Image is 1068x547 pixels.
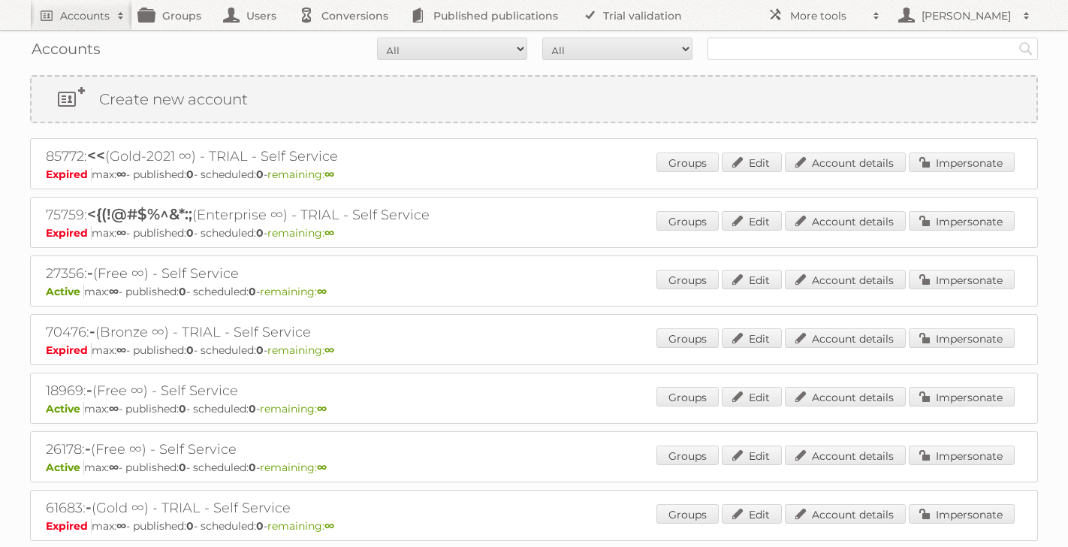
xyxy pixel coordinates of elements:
strong: ∞ [109,402,119,416]
a: Impersonate [909,446,1015,465]
strong: ∞ [109,285,119,298]
a: Account details [785,504,906,524]
p: max: - published: - scheduled: - [46,343,1022,357]
span: remaining: [267,226,334,240]
strong: ∞ [109,461,119,474]
span: Active [46,285,84,298]
strong: 0 [186,226,194,240]
a: Impersonate [909,211,1015,231]
a: Edit [722,387,782,406]
span: <{(!@#$%^&*:; [87,205,192,223]
strong: ∞ [116,168,126,181]
span: remaining: [267,519,334,533]
a: Edit [722,211,782,231]
span: - [87,264,93,282]
strong: ∞ [324,343,334,357]
strong: ∞ [317,402,327,416]
a: Groups [656,446,719,465]
strong: ∞ [317,461,327,474]
a: Groups [656,270,719,289]
strong: ∞ [116,226,126,240]
strong: 0 [256,343,264,357]
span: remaining: [260,461,327,474]
strong: 0 [179,461,186,474]
span: remaining: [260,285,327,298]
a: Groups [656,387,719,406]
span: - [89,322,95,340]
a: Edit [722,504,782,524]
strong: 0 [179,402,186,416]
h2: 70476: (Bronze ∞) - TRIAL - Self Service [46,322,572,342]
a: Account details [785,270,906,289]
h2: Accounts [60,8,110,23]
h2: 85772: (Gold-2021 ∞) - TRIAL - Self Service [46,147,572,166]
a: Account details [785,328,906,348]
a: Account details [785,446,906,465]
h2: 61683: (Gold ∞) - TRIAL - Self Service [46,498,572,518]
h2: 75759: (Enterprise ∞) - TRIAL - Self Service [46,205,572,225]
strong: 0 [256,226,264,240]
a: Groups [656,211,719,231]
strong: 0 [256,168,264,181]
a: Account details [785,211,906,231]
a: Account details [785,387,906,406]
a: Edit [722,328,782,348]
span: - [85,440,91,458]
p: max: - published: - scheduled: - [46,461,1022,474]
strong: 0 [249,285,256,298]
span: remaining: [267,168,334,181]
span: Expired [46,343,92,357]
a: Edit [722,153,782,172]
strong: ∞ [324,226,334,240]
span: Expired [46,168,92,181]
strong: 0 [186,519,194,533]
p: max: - published: - scheduled: - [46,402,1022,416]
a: Impersonate [909,504,1015,524]
h2: 27356: (Free ∞) - Self Service [46,264,572,283]
span: - [86,381,92,399]
strong: ∞ [116,519,126,533]
strong: 0 [249,461,256,474]
h2: More tools [790,8,865,23]
span: Active [46,402,84,416]
span: remaining: [267,343,334,357]
span: Expired [46,519,92,533]
strong: ∞ [324,519,334,533]
a: Groups [656,328,719,348]
a: Edit [722,446,782,465]
a: Impersonate [909,387,1015,406]
span: - [86,498,92,516]
strong: ∞ [324,168,334,181]
a: Impersonate [909,153,1015,172]
p: max: - published: - scheduled: - [46,285,1022,298]
strong: ∞ [317,285,327,298]
a: Edit [722,270,782,289]
a: Impersonate [909,328,1015,348]
p: max: - published: - scheduled: - [46,519,1022,533]
a: Groups [656,153,719,172]
strong: ∞ [116,343,126,357]
h2: 18969: (Free ∞) - Self Service [46,381,572,400]
strong: 0 [186,343,194,357]
a: Create new account [32,77,1036,122]
strong: 0 [186,168,194,181]
a: Impersonate [909,270,1015,289]
a: Groups [656,504,719,524]
span: Expired [46,226,92,240]
span: remaining: [260,402,327,416]
strong: 0 [179,285,186,298]
span: << [87,147,105,165]
input: Search [1015,38,1037,60]
p: max: - published: - scheduled: - [46,226,1022,240]
strong: 0 [256,519,264,533]
strong: 0 [249,402,256,416]
a: Account details [785,153,906,172]
h2: 26178: (Free ∞) - Self Service [46,440,572,459]
p: max: - published: - scheduled: - [46,168,1022,181]
span: Active [46,461,84,474]
h2: [PERSON_NAME] [918,8,1015,23]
